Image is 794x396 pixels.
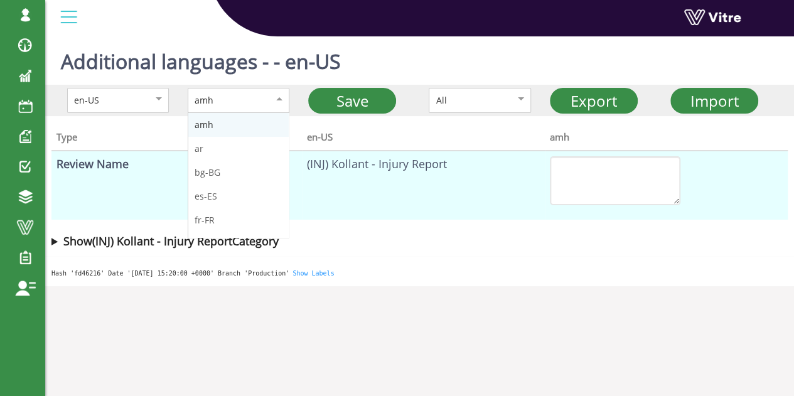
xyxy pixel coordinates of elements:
[690,90,738,111] span: Import
[195,94,256,107] div: amh
[63,233,279,249] b: Show (INJ) Kollant - Injury Report Category
[188,208,289,232] div: fr-FR
[308,88,396,114] a: Save
[188,232,289,256] div: he-IL
[188,137,289,161] div: ar
[188,113,289,137] div: amh
[51,270,289,277] span: Hash 'fd46216' Date '[DATE] 15:20:00 +0000' Branch 'Production'
[51,232,788,250] summary: Show(INJ) Kollant - Injury ReportCategory
[51,122,302,151] th: Type
[61,31,341,85] h1: Additional languages - - en-US
[292,270,334,277] a: Show Labels
[74,94,136,107] div: en-US
[545,122,788,151] th: amh
[302,122,545,151] th: en-US
[302,151,545,220] td: (INJ) Kollant - Injury Report
[188,161,289,185] div: bg-BG
[188,185,289,208] div: es-ES
[550,88,638,114] a: Export
[436,94,497,107] div: All
[56,156,129,171] b: Review Name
